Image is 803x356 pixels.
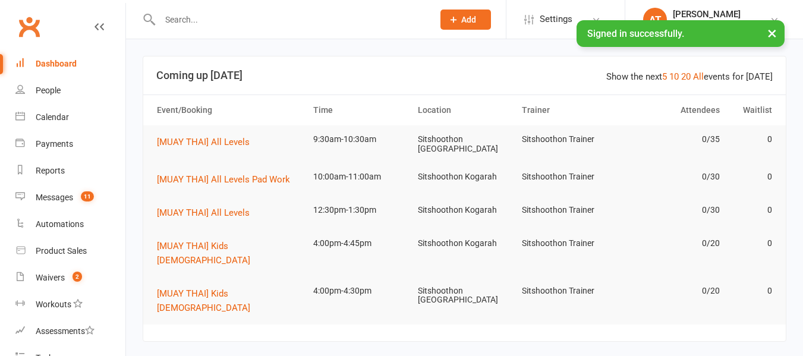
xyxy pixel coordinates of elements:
td: 9:30am-10:30am [308,125,412,153]
td: Sitshoothon Kogarah [412,163,517,191]
span: [MUAY THAI] All Levels Pad Work [157,174,290,185]
a: Workouts [15,291,125,318]
td: Sitshoothon Trainer [517,125,621,153]
span: Settings [540,6,572,33]
button: [MUAY THAI] Kids [DEMOGRAPHIC_DATA] [157,286,303,315]
td: Sitshoothon Trainer [517,229,621,257]
td: 0/20 [621,277,726,305]
td: 0 [725,196,777,224]
span: Signed in successfully. [587,28,684,39]
td: 0/30 [621,196,726,224]
div: Sitshoothon [673,20,741,30]
div: Dashboard [36,59,77,68]
span: [MUAY THAI] Kids [DEMOGRAPHIC_DATA] [157,288,250,313]
th: Attendees [621,95,726,125]
h3: Coming up [DATE] [156,70,773,81]
td: Sitshoothon [GEOGRAPHIC_DATA] [412,277,517,314]
th: Time [308,95,412,125]
a: All [693,71,704,82]
a: Automations [15,211,125,238]
div: AT [643,8,667,31]
td: Sitshoothon Kogarah [412,229,517,257]
div: [PERSON_NAME] [673,9,741,20]
a: People [15,77,125,104]
td: 0 [725,229,777,257]
button: × [761,20,783,46]
td: Sitshoothon Trainer [517,277,621,305]
div: Show the next events for [DATE] [606,70,773,84]
div: Workouts [36,300,71,309]
div: Payments [36,139,73,149]
a: 5 [662,71,667,82]
button: [MUAY THAI] All Levels [157,135,258,149]
td: Sitshoothon [GEOGRAPHIC_DATA] [412,125,517,163]
a: 10 [669,71,679,82]
td: 0/20 [621,229,726,257]
span: [MUAY THAI] Kids [DEMOGRAPHIC_DATA] [157,241,250,266]
div: Waivers [36,273,65,282]
div: Messages [36,193,73,202]
a: Waivers 2 [15,264,125,291]
td: Sitshoothon Trainer [517,163,621,191]
td: Sitshoothon Trainer [517,196,621,224]
span: Add [461,15,476,24]
div: Assessments [36,326,95,336]
button: [MUAY THAI] All Levels [157,206,258,220]
a: Messages 11 [15,184,125,211]
td: 0/35 [621,125,726,153]
td: 4:00pm-4:30pm [308,277,412,305]
button: Add [440,10,491,30]
td: 12:30pm-1:30pm [308,196,412,224]
th: Location [412,95,517,125]
td: 4:00pm-4:45pm [308,229,412,257]
td: 10:00am-11:00am [308,163,412,191]
div: Calendar [36,112,69,122]
td: 0 [725,163,777,191]
div: People [36,86,61,95]
span: [MUAY THAI] All Levels [157,207,250,218]
a: Clubworx [14,12,44,42]
button: [MUAY THAI] All Levels Pad Work [157,172,298,187]
th: Event/Booking [152,95,308,125]
a: 20 [681,71,691,82]
span: 11 [81,191,94,201]
span: 2 [73,272,82,282]
a: Dashboard [15,51,125,77]
a: Assessments [15,318,125,345]
div: Reports [36,166,65,175]
td: 0 [725,125,777,153]
td: 0/30 [621,163,726,191]
a: Reports [15,157,125,184]
th: Trainer [517,95,621,125]
td: 0 [725,277,777,305]
span: [MUAY THAI] All Levels [157,137,250,147]
div: Automations [36,219,84,229]
th: Waitlist [725,95,777,125]
div: Product Sales [36,246,87,256]
td: Sitshoothon Kogarah [412,196,517,224]
a: Payments [15,131,125,157]
button: [MUAY THAI] Kids [DEMOGRAPHIC_DATA] [157,239,303,267]
a: Calendar [15,104,125,131]
a: Product Sales [15,238,125,264]
input: Search... [156,11,425,28]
